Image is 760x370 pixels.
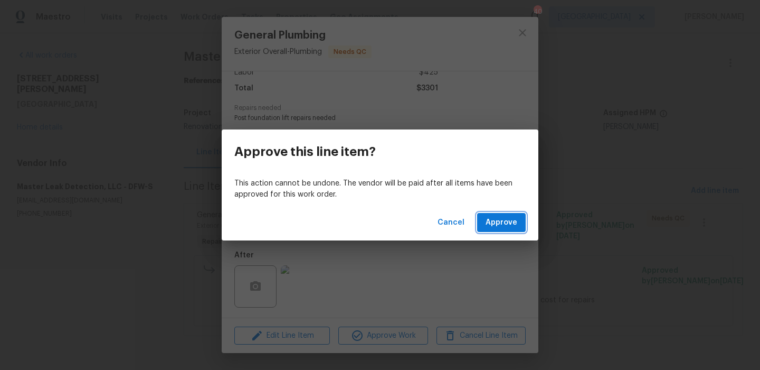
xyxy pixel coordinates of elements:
button: Approve [477,213,526,233]
p: This action cannot be undone. The vendor will be paid after all items have been approved for this... [234,178,526,200]
button: Cancel [433,213,469,233]
span: Cancel [438,216,464,229]
span: Approve [486,216,517,229]
h3: Approve this line item? [234,144,376,159]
